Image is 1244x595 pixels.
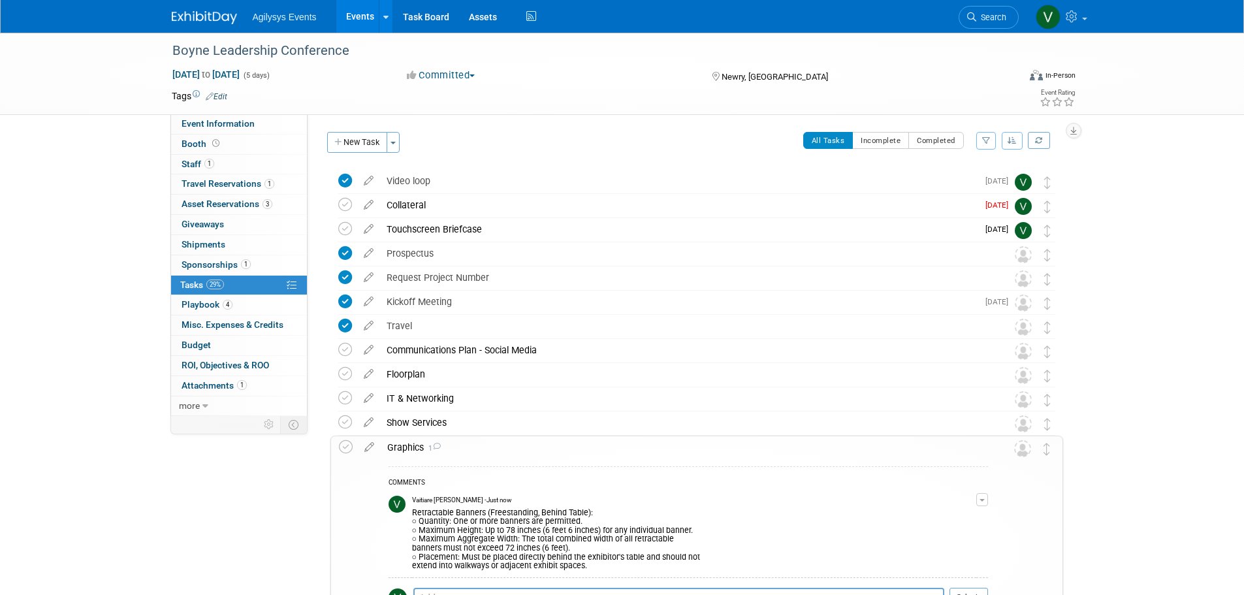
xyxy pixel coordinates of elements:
[179,400,200,411] span: more
[327,132,387,153] button: New Task
[171,195,307,214] a: Asset Reservations3
[1044,297,1051,310] i: Move task
[1044,443,1050,455] i: Move task
[171,135,307,154] a: Booth
[242,71,270,80] span: (5 days)
[357,368,380,380] a: edit
[237,380,247,390] span: 1
[424,444,441,453] span: 1
[264,179,274,189] span: 1
[357,272,380,283] a: edit
[1015,415,1032,432] img: Unassigned
[171,235,307,255] a: Shipments
[803,132,853,149] button: All Tasks
[1030,70,1043,80] img: Format-Inperson.png
[380,315,989,337] div: Travel
[172,11,237,24] img: ExhibitDay
[182,319,283,330] span: Misc. Expenses & Credits
[1040,89,1075,96] div: Event Rating
[171,315,307,335] a: Misc. Expenses & Credits
[171,376,307,396] a: Attachments1
[223,300,232,310] span: 4
[253,12,317,22] span: Agilysys Events
[722,72,828,82] span: Newry, [GEOGRAPHIC_DATA]
[402,69,480,82] button: Committed
[959,6,1019,29] a: Search
[171,276,307,295] a: Tasks29%
[172,69,240,80] span: [DATE] [DATE]
[182,219,224,229] span: Giveaways
[1015,246,1032,263] img: Unassigned
[1044,225,1051,237] i: Move task
[182,360,269,370] span: ROI, Objectives & ROO
[171,356,307,376] a: ROI, Objectives & ROO
[1044,394,1051,406] i: Move task
[1044,249,1051,261] i: Move task
[182,138,222,149] span: Booth
[206,92,227,101] a: Edit
[280,416,307,433] td: Toggle Event Tabs
[182,299,232,310] span: Playbook
[976,12,1006,22] span: Search
[204,159,214,169] span: 1
[357,248,380,259] a: edit
[1015,295,1032,312] img: Unassigned
[380,339,989,361] div: Communications Plan - Social Media
[380,242,989,265] div: Prospectus
[1014,440,1031,457] img: Unassigned
[263,199,272,209] span: 3
[241,259,251,269] span: 1
[1015,391,1032,408] img: Unassigned
[1028,132,1050,149] a: Refresh
[171,155,307,174] a: Staff1
[985,201,1015,210] span: [DATE]
[182,178,274,189] span: Travel Reservations
[1015,222,1032,239] img: Vaitiare Munoz
[357,199,380,211] a: edit
[357,223,380,235] a: edit
[380,291,978,313] div: Kickoff Meeting
[381,436,988,458] div: Graphics
[1044,176,1051,189] i: Move task
[1044,418,1051,430] i: Move task
[171,336,307,355] a: Budget
[1015,343,1032,360] img: Unassigned
[380,363,989,385] div: Floorplan
[389,496,406,513] img: Vaitiare Munoz
[1015,270,1032,287] img: Unassigned
[1044,273,1051,285] i: Move task
[380,387,989,410] div: IT & Networking
[357,393,380,404] a: edit
[171,114,307,134] a: Event Information
[172,89,227,103] td: Tags
[182,259,251,270] span: Sponsorships
[182,239,225,249] span: Shipments
[412,506,976,571] div: Retractable Banners (Freestanding, Behind Table): ○ Quantity: One or more banners are permitted. ...
[171,295,307,315] a: Playbook4
[1015,174,1032,191] img: Vaitiare Munoz
[357,175,380,187] a: edit
[1044,346,1051,358] i: Move task
[210,138,222,148] span: Booth not reserved yet
[358,442,381,453] a: edit
[357,344,380,356] a: edit
[380,194,978,216] div: Collateral
[380,411,989,434] div: Show Services
[1044,201,1051,213] i: Move task
[182,118,255,129] span: Event Information
[171,396,307,416] a: more
[1015,367,1032,384] img: Unassigned
[1015,319,1032,336] img: Unassigned
[206,280,224,289] span: 29%
[357,296,380,308] a: edit
[182,340,211,350] span: Budget
[985,297,1015,306] span: [DATE]
[1015,198,1032,215] img: Vaitiare Munoz
[1036,5,1061,29] img: Vaitiare Munoz
[171,255,307,275] a: Sponsorships1
[1045,71,1076,80] div: In-Person
[1044,321,1051,334] i: Move task
[985,176,1015,185] span: [DATE]
[380,170,978,192] div: Video loop
[182,380,247,391] span: Attachments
